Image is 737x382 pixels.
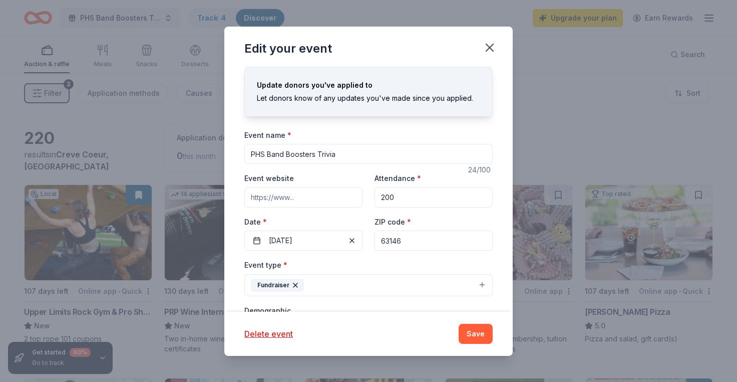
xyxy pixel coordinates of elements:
div: 24 /100 [468,164,493,176]
button: Delete event [244,328,293,340]
div: Edit your event [244,41,332,57]
label: Event name [244,130,291,140]
label: Demographic [244,306,291,316]
input: 12345 (U.S. only) [375,231,493,251]
button: Fundraiser [244,274,493,296]
button: [DATE] [244,231,362,251]
div: Let donors know of any updates you've made since you applied. [257,92,480,104]
label: Date [244,217,362,227]
label: Event type [244,260,287,270]
div: Update donors you've applied to [257,79,480,91]
input: Spring Fundraiser [244,144,493,164]
label: ZIP code [375,217,411,227]
label: Attendance [375,173,421,183]
button: Save [459,324,493,344]
div: Fundraiser [251,279,304,292]
input: 20 [375,187,493,208]
input: https://www... [244,187,362,208]
label: Event website [244,173,294,183]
